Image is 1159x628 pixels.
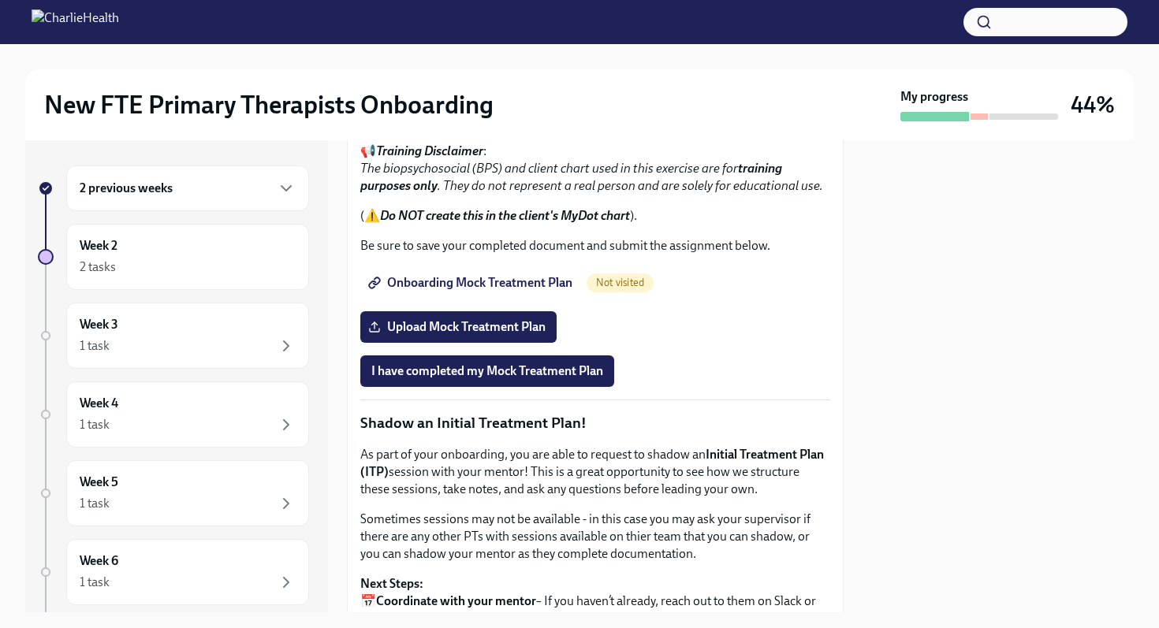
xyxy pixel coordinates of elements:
[371,275,572,291] span: Onboarding Mock Treatment Plan
[360,413,830,433] p: Shadow an Initial Treatment Plan!
[376,143,483,158] strong: Training Disclaimer
[80,258,116,276] div: 2 tasks
[80,416,110,433] div: 1 task
[80,495,110,512] div: 1 task
[80,474,118,491] h6: Week 5
[80,395,118,412] h6: Week 4
[360,576,423,591] strong: Next Steps:
[360,355,614,387] button: I have completed my Mock Treatment Plan
[80,574,110,591] div: 1 task
[38,224,309,290] a: Week 22 tasks
[587,277,654,288] span: Not visited
[360,447,824,479] strong: Initial Treatment Plan (ITP)
[360,237,830,255] p: Be sure to save your completed document and submit the assignment below.
[1071,91,1115,119] h3: 44%
[360,143,830,195] p: 📢 :
[80,237,117,255] h6: Week 2
[38,303,309,369] a: Week 31 task
[80,337,110,355] div: 1 task
[360,311,557,343] label: Upload Mock Treatment Plan
[66,165,309,211] div: 2 previous weeks
[371,363,603,379] span: I have completed my Mock Treatment Plan
[32,9,119,35] img: CharlieHealth
[360,446,830,498] p: As part of your onboarding, you are able to request to shadow an session with your mentor! This i...
[360,511,830,563] p: Sometimes sessions may not be available - in this case you may ask your supervisor if there are a...
[80,552,118,570] h6: Week 6
[80,316,118,333] h6: Week 3
[360,161,823,193] em: The biopsychosocial (BPS) and client chart used in this exercise are for . They do not represent ...
[38,460,309,526] a: Week 51 task
[80,180,173,197] h6: 2 previous weeks
[371,319,546,335] span: Upload Mock Treatment Plan
[360,267,583,299] a: Onboarding Mock Treatment Plan
[360,161,782,193] strong: training purposes only
[900,88,968,106] strong: My progress
[360,207,830,225] p: (⚠️ ).
[38,539,309,605] a: Week 61 task
[38,381,309,448] a: Week 41 task
[380,208,630,223] strong: Do NOT create this in the client's MyDot chart
[376,593,536,608] strong: Coordinate with your mentor
[44,89,494,121] h2: New FTE Primary Therapists Onboarding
